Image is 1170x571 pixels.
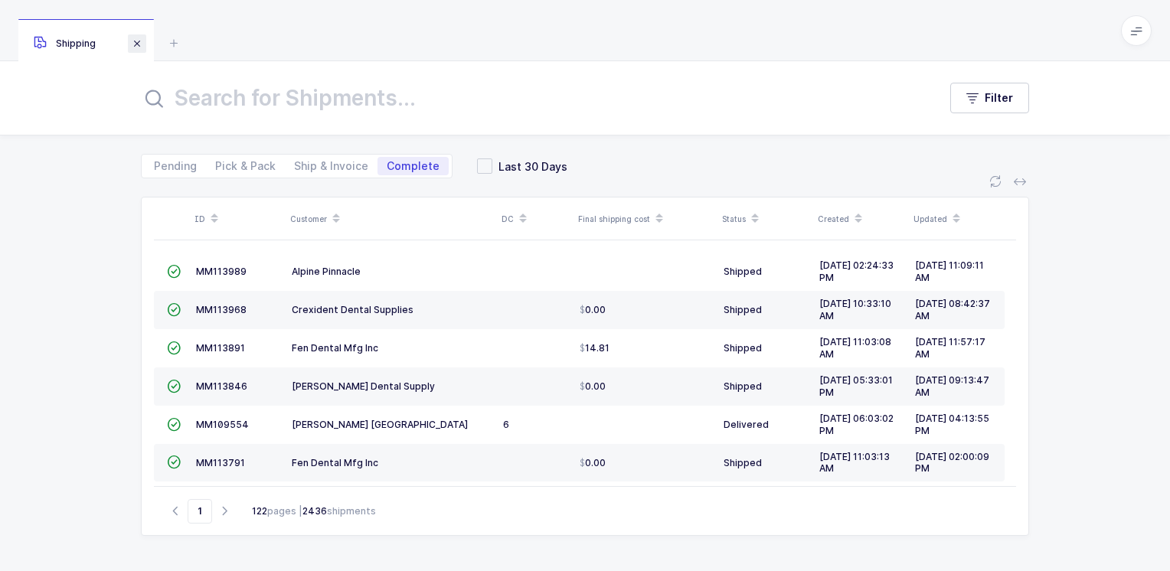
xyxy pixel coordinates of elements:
[819,259,894,283] span: [DATE] 02:24:33 PM
[819,336,891,360] span: [DATE] 11:03:08 AM
[724,304,807,316] div: Shipped
[722,206,809,232] div: Status
[915,413,989,436] span: [DATE] 04:13:55 PM
[915,336,985,360] span: [DATE] 11:57:17 AM
[292,457,378,468] span: Fen Dental Mfg Inc
[167,380,181,392] span: 
[985,90,1013,106] span: Filter
[302,505,327,517] b: 2436
[724,380,807,393] div: Shipped
[913,206,1000,232] div: Updated
[915,259,984,283] span: [DATE] 11:09:11 AM
[294,161,368,171] span: Ship & Invoice
[188,499,212,524] span: Go to
[292,266,361,277] span: Alpine Pinnacle
[167,304,181,315] span: 
[819,298,891,321] span: [DATE] 10:33:10 AM
[580,304,606,316] span: 0.00
[167,342,181,354] span: 
[724,342,807,354] div: Shipped
[580,342,610,354] span: 14.81
[292,419,468,430] span: [PERSON_NAME] [GEOGRAPHIC_DATA]
[154,161,197,171] span: Pending
[167,419,181,430] span: 
[196,380,247,392] span: MM113846
[724,457,807,469] div: Shipped
[819,374,893,398] span: [DATE] 05:33:01 PM
[915,374,989,398] span: [DATE] 09:13:47 AM
[290,206,492,232] div: Customer
[252,505,267,517] b: 122
[387,161,440,171] span: Complete
[950,83,1029,113] button: Filter
[292,342,378,354] span: Fen Dental Mfg Inc
[578,206,713,232] div: Final shipping cost
[196,457,245,468] span: MM113791
[292,304,413,315] span: Crexident Dental Supplies
[503,419,509,430] span: 6
[292,380,435,392] span: [PERSON_NAME] Dental Supply
[915,451,989,475] span: [DATE] 02:00:09 PM
[167,266,181,277] span: 
[196,304,247,315] span: MM113968
[819,451,890,475] span: [DATE] 11:03:13 AM
[915,298,990,321] span: [DATE] 08:42:37 AM
[215,161,276,171] span: Pick & Pack
[194,206,281,232] div: ID
[492,159,567,174] span: Last 30 Days
[724,266,807,278] div: Shipped
[580,457,606,469] span: 0.00
[252,504,376,518] div: pages | shipments
[141,80,920,116] input: Search for Shipments...
[819,413,894,436] span: [DATE] 06:03:02 PM
[724,419,807,431] div: Delivered
[502,206,569,232] div: DC
[34,38,96,49] span: Shipping
[167,456,181,468] span: 
[196,266,247,277] span: MM113989
[818,206,904,232] div: Created
[196,419,249,430] span: MM109554
[196,342,245,354] span: MM113891
[580,380,606,393] span: 0.00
